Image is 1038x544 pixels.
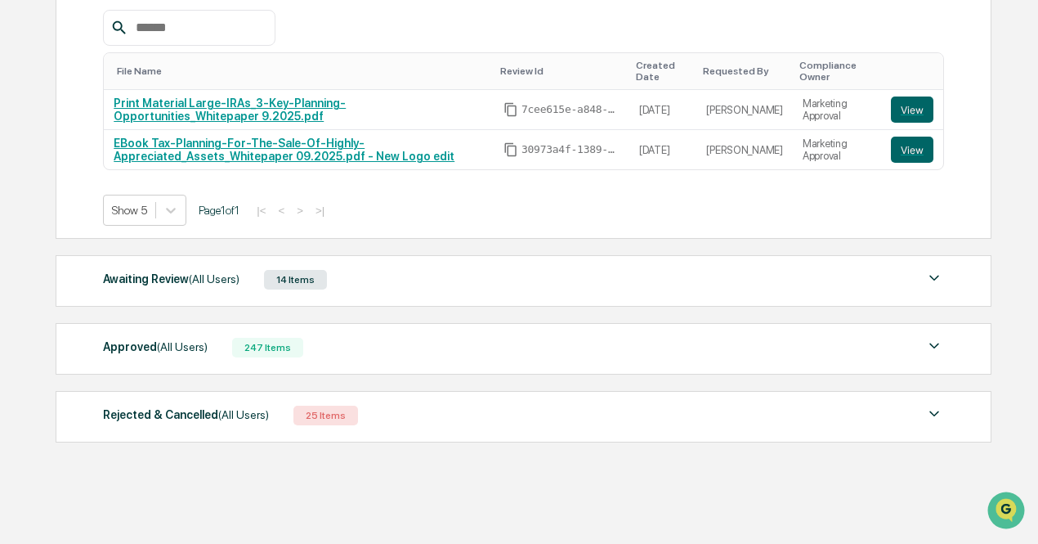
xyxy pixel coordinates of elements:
span: Copy Id [503,142,518,157]
td: [PERSON_NAME] [696,90,793,130]
a: Powered byPylon [115,276,198,289]
div: Toggle SortBy [703,65,786,77]
td: Marketing Approval [793,130,881,169]
button: |< [252,204,271,218]
img: 1746055101610-c473b297-6a78-478c-a979-82029cc54cd1 [16,124,46,154]
a: 🔎Data Lookup [10,230,110,259]
div: Toggle SortBy [500,65,623,77]
span: (All Users) [157,340,208,353]
button: < [273,204,289,218]
button: > [292,204,308,218]
div: Start new chat [56,124,268,141]
span: Data Lookup [33,236,103,253]
span: Preclearance [33,205,105,222]
div: 14 Items [264,270,327,290]
img: caret [924,336,944,356]
div: 247 Items [232,338,303,357]
div: 🗄️ [119,207,132,220]
div: 🖐️ [16,207,29,220]
span: 30973a4f-1389-4933-a86e-f8ce41b232f7 [521,143,620,156]
span: (All Users) [189,272,239,285]
span: 7cee615e-a848-4886-b198-74660393e03a [521,103,620,116]
div: Awaiting Review [103,268,239,290]
a: 🗄️Attestations [112,199,209,228]
iframe: Open customer support [986,490,1030,534]
span: (All Users) [218,408,269,421]
button: View [891,137,933,163]
div: Toggle SortBy [636,60,690,83]
span: Pylon [163,276,198,289]
span: Copy Id [503,102,518,117]
div: Toggle SortBy [894,65,937,77]
td: Marketing Approval [793,90,881,130]
a: EBook Tax-Planning-For-The-Sale-Of-Highly-Appreciated_Assets_Whitepaper 09.2025.pdf - New Logo edit [114,137,454,163]
p: How can we help? [16,34,298,60]
span: Attestations [135,205,203,222]
button: Start new chat [278,129,298,149]
div: We're available if you need us! [56,141,207,154]
img: caret [924,268,944,288]
td: [DATE] [629,130,696,169]
td: [PERSON_NAME] [696,130,793,169]
button: >| [311,204,329,218]
div: Approved [103,336,208,357]
td: [DATE] [629,90,696,130]
div: Rejected & Cancelled [103,404,269,425]
div: 🔎 [16,238,29,251]
a: 🖐️Preclearance [10,199,112,228]
span: Page 1 of 1 [199,204,239,217]
div: 25 Items [293,406,358,425]
button: View [891,97,933,123]
img: caret [924,404,944,424]
div: Toggle SortBy [799,60,875,83]
a: Print Material Large-IRAs_3-Key-Planning-Opportunities_Whitepaper 9.2025.pdf [114,97,346,123]
div: Toggle SortBy [117,65,487,77]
